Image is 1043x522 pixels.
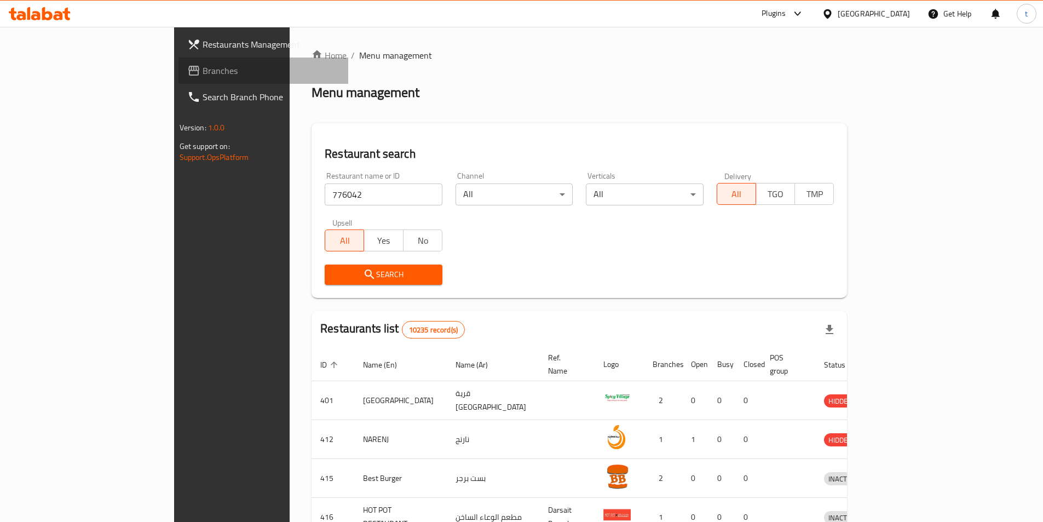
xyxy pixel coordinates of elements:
span: Name (En) [363,358,411,371]
span: Ref. Name [548,351,581,377]
span: Menu management [359,49,432,62]
td: 2 [644,459,682,498]
h2: Restaurants list [320,320,465,339]
td: 2 [644,381,682,420]
td: 0 [708,420,735,459]
td: Best Burger [354,459,447,498]
span: Version: [180,121,206,135]
td: 0 [682,459,708,498]
span: Get support on: [180,139,230,153]
nav: breadcrumb [312,49,847,62]
td: بست برجر [447,459,539,498]
td: NARENJ [354,420,447,459]
span: Name (Ar) [456,358,502,371]
span: 1.0.0 [208,121,225,135]
label: Delivery [724,172,752,180]
span: Status [824,358,860,371]
span: INACTIVE [824,473,861,485]
td: [GEOGRAPHIC_DATA] [354,381,447,420]
span: 10235 record(s) [402,325,464,335]
button: TGO [756,183,795,205]
h2: Restaurant search [325,146,834,162]
div: Total records count [402,321,465,339]
span: Branches [203,64,339,77]
span: Search Branch Phone [203,90,339,104]
th: Open [682,348,708,381]
span: HIDDEN [824,434,857,446]
span: HIDDEN [824,395,857,408]
div: Export file [816,317,843,343]
img: NARENJ [603,423,631,451]
div: HIDDEN [824,433,857,446]
button: All [325,230,364,251]
label: Upsell [332,219,353,226]
span: POS group [770,351,802,377]
input: Search for restaurant name or ID.. [325,183,442,205]
td: 0 [708,381,735,420]
th: Branches [644,348,682,381]
td: 0 [708,459,735,498]
div: All [456,183,573,205]
td: 1 [682,420,708,459]
span: Yes [368,233,399,249]
span: All [722,186,752,202]
span: No [408,233,438,249]
span: TGO [760,186,791,202]
td: 0 [735,420,761,459]
span: ID [320,358,341,371]
th: Logo [595,348,644,381]
span: TMP [799,186,829,202]
td: قرية [GEOGRAPHIC_DATA] [447,381,539,420]
a: Support.OpsPlatform [180,150,249,164]
td: نارنج [447,420,539,459]
a: Search Branch Phone [178,84,348,110]
img: Spicy Village [603,385,631,412]
div: HIDDEN [824,394,857,408]
a: Restaurants Management [178,31,348,58]
td: 0 [735,381,761,420]
div: [GEOGRAPHIC_DATA] [838,8,910,20]
td: 1 [644,420,682,459]
button: Search [325,265,442,285]
span: All [330,233,360,249]
button: No [403,230,442,251]
button: TMP [794,183,834,205]
div: All [586,183,704,205]
th: Closed [735,348,761,381]
span: Restaurants Management [203,38,339,51]
td: 0 [682,381,708,420]
a: Branches [178,58,348,84]
th: Busy [708,348,735,381]
span: t [1025,8,1028,20]
td: 0 [735,459,761,498]
div: Plugins [762,7,786,20]
img: Best Burger [603,462,631,490]
h2: Menu management [312,84,419,101]
button: Yes [364,230,403,251]
li: / [351,49,355,62]
span: Search [333,268,434,282]
button: All [717,183,756,205]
